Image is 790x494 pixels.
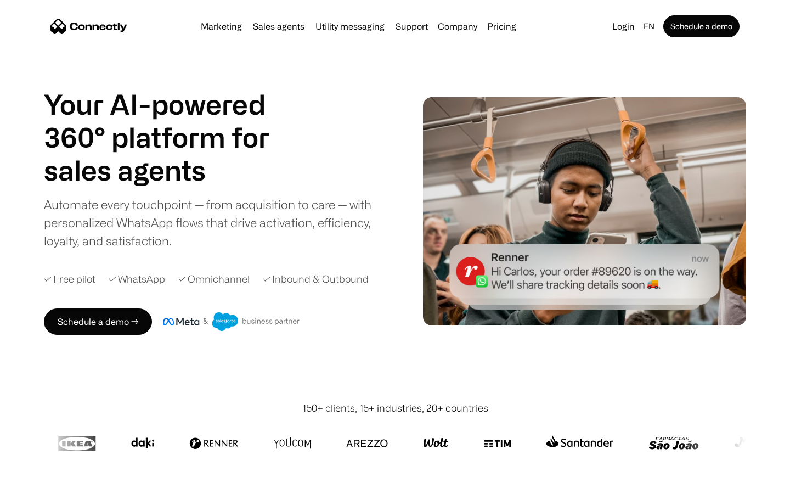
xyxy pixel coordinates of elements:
[263,272,369,287] div: ✓ Inbound & Outbound
[163,312,300,331] img: Meta and Salesforce business partner badge.
[302,401,488,416] div: 150+ clients, 15+ industries, 20+ countries
[50,18,127,35] a: home
[608,19,639,34] a: Login
[663,15,740,37] a: Schedule a demo
[44,154,296,187] div: 1 of 4
[11,474,66,490] aside: Language selected: English
[44,88,296,154] h1: Your AI-powered 360° platform for
[391,22,432,31] a: Support
[109,272,165,287] div: ✓ WhatsApp
[644,19,654,34] div: en
[483,22,521,31] a: Pricing
[639,19,661,34] div: en
[196,22,246,31] a: Marketing
[22,475,66,490] ul: Language list
[435,19,481,34] div: Company
[44,154,296,187] h1: sales agents
[311,22,389,31] a: Utility messaging
[44,154,296,187] div: carousel
[438,19,477,34] div: Company
[178,272,250,287] div: ✓ Omnichannel
[44,195,390,250] div: Automate every touchpoint — from acquisition to care — with personalized WhatsApp flows that driv...
[44,272,95,287] div: ✓ Free pilot
[249,22,309,31] a: Sales agents
[44,308,152,335] a: Schedule a demo →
